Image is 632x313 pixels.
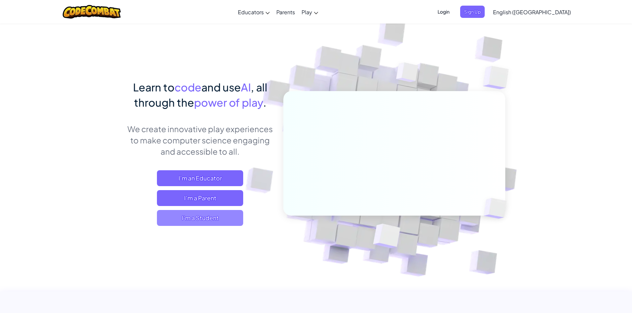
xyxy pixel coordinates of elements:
img: Overlap cubes [472,184,522,233]
p: We create innovative play experiences to make computer science engaging and accessible to all. [127,123,273,157]
span: power of play [194,96,263,109]
span: Educators [238,9,264,16]
img: Overlap cubes [384,49,431,99]
span: code [175,80,201,94]
button: Login [434,6,454,18]
a: Parents [273,3,298,21]
span: . [263,96,266,109]
span: AI [241,80,251,94]
span: Learn to [133,80,175,94]
a: I'm a Parent [157,190,243,206]
button: Sign Up [460,6,485,18]
span: and use [201,80,241,94]
a: I'm an Educator [157,170,243,186]
a: Play [298,3,321,21]
img: Overlap cubes [357,210,416,265]
span: Play [302,9,312,16]
span: English ([GEOGRAPHIC_DATA]) [493,9,571,16]
a: English ([GEOGRAPHIC_DATA]) [490,3,574,21]
button: I'm a Student [157,210,243,226]
img: Overlap cubes [470,50,527,106]
img: CodeCombat logo [63,5,121,19]
a: Educators [235,3,273,21]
